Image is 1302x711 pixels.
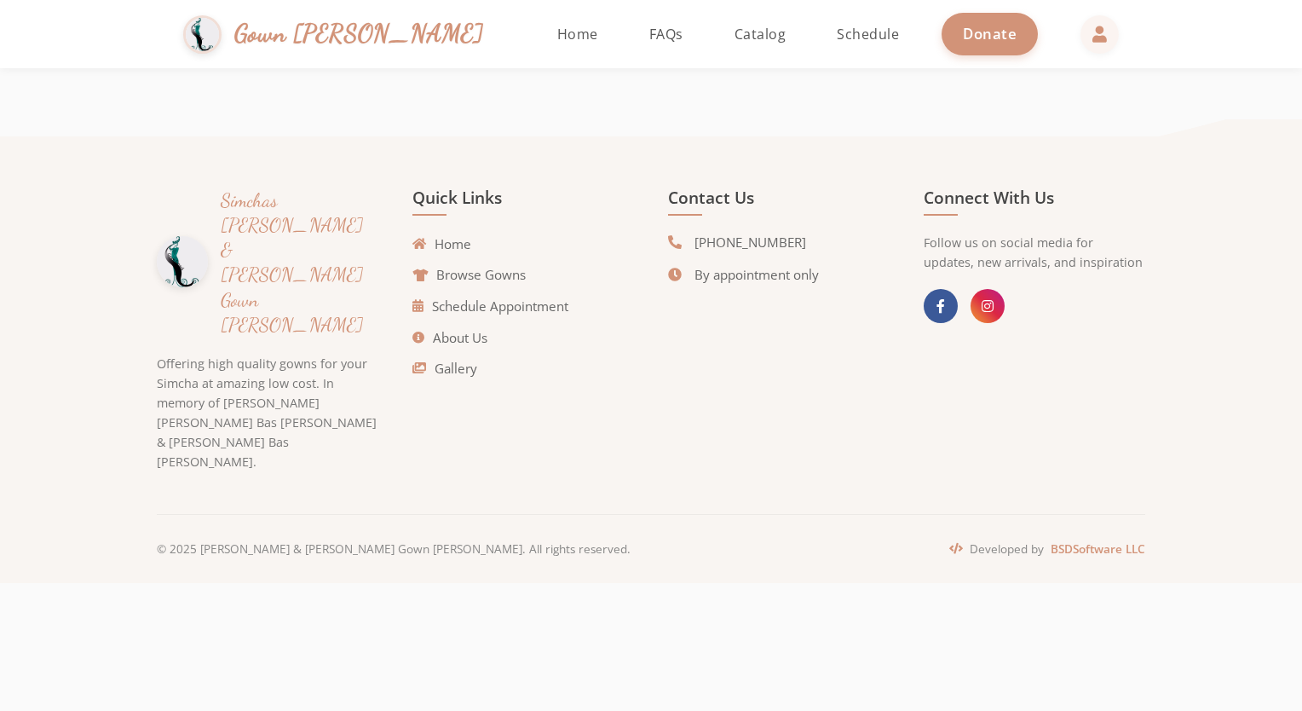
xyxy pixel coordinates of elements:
span: Schedule [837,25,899,43]
p: © 2025 [PERSON_NAME] & [PERSON_NAME] Gown [PERSON_NAME]. All rights reserved. [157,540,631,558]
p: Developed by [949,540,1145,558]
span: Donate [963,24,1017,43]
span: Home [557,25,598,43]
h4: Contact Us [668,188,890,216]
span: [PHONE_NUMBER] [694,233,806,252]
p: Offering high quality gowns for your Simcha at amazing low cost. In memory of [PERSON_NAME] [PERS... [157,354,378,471]
span: By appointment only [694,265,819,285]
a: Gown [PERSON_NAME] [183,11,501,58]
a: Home [412,234,471,254]
p: Follow us on social media for updates, new arrivals, and inspiration [924,233,1145,272]
a: Donate [942,13,1038,55]
h4: Connect With Us [924,188,1145,216]
a: Gallery [412,359,477,379]
h3: Simchas [PERSON_NAME] & [PERSON_NAME] Gown [PERSON_NAME] [221,188,378,337]
span: FAQs [649,25,683,43]
a: Browse Gowns [412,265,526,285]
span: Catalog [735,25,786,43]
a: About Us [412,328,487,348]
a: BSDSoftware LLC [1051,540,1145,558]
span: Gown [PERSON_NAME] [234,15,484,52]
a: Schedule Appointment [412,297,568,316]
img: Gown Gmach Logo [157,236,208,287]
img: Gown Gmach Logo [183,15,222,54]
h4: Quick Links [412,188,634,216]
